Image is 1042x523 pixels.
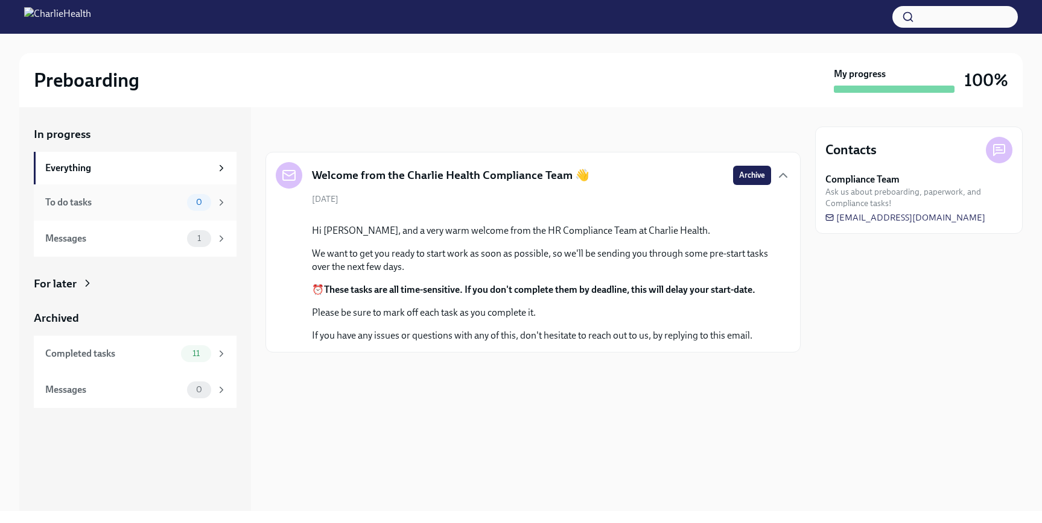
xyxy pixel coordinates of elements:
a: For later [34,276,237,292]
h4: Contacts [825,141,877,159]
span: Archive [739,169,765,181]
a: In progress [34,127,237,142]
div: Messages [45,383,182,396]
strong: These tasks are all time-sensitive. If you don't complete them by deadline, this will delay your ... [324,284,755,295]
a: Messages1 [34,221,237,257]
h5: Welcome from the Charlie Health Compliance Team 👋 [312,168,589,183]
img: CharlieHealth [24,7,91,27]
span: 1 [190,234,208,243]
h3: 100% [964,69,1008,91]
p: Hi [PERSON_NAME], and a very warm welcome from the HR Compliance Team at Charlie Health. [312,224,771,237]
span: 11 [185,349,207,358]
a: Messages0 [34,372,237,408]
div: Messages [45,232,182,245]
span: 0 [189,198,209,207]
div: Completed tasks [45,347,176,360]
a: Everything [34,152,237,184]
span: 0 [189,385,209,394]
div: To do tasks [45,196,182,209]
p: Please be sure to mark off each task as you complete it. [312,306,771,319]
a: To do tasks0 [34,184,237,221]
span: Ask us about preboarding, paperwork, and Compliance tasks! [825,186,1012,209]
strong: Compliance Team [825,173,900,186]
div: For later [34,276,77,292]
div: Everything [45,161,211,175]
p: We want to get you ready to start work as soon as possible, so we'll be sending you through some ... [312,247,771,274]
button: Archive [733,166,771,185]
a: Archived [34,310,237,326]
a: [EMAIL_ADDRESS][DOMAIN_NAME] [825,211,985,224]
div: In progress [265,127,322,142]
h2: Preboarding [34,68,139,92]
p: If you have any issues or questions with any of this, don't hesitate to reach out to us, by reply... [312,329,771,342]
span: [DATE] [312,193,338,205]
a: Completed tasks11 [34,336,237,372]
p: ⏰ [312,283,771,296]
strong: My progress [834,67,886,81]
